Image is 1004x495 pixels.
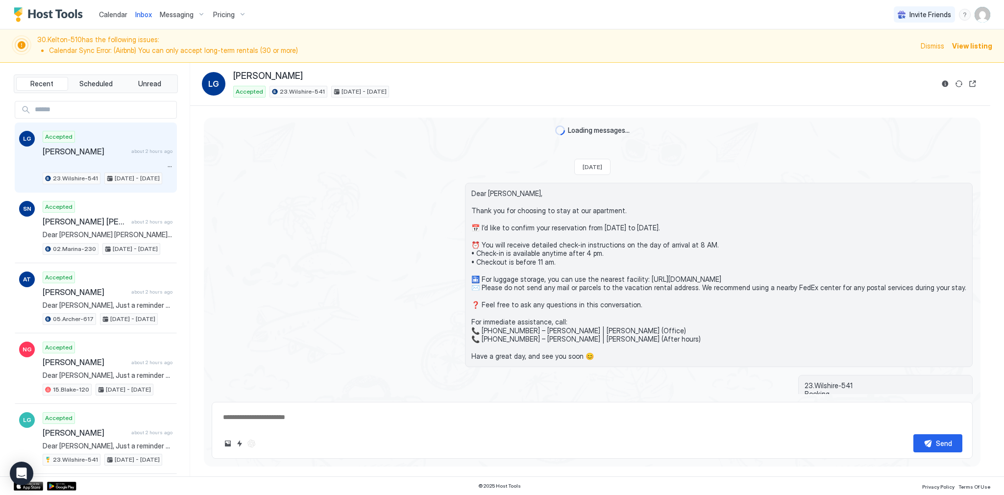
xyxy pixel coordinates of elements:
span: [DATE] - [DATE] [106,385,151,394]
div: View listing [952,41,992,51]
div: tab-group [14,74,178,93]
span: [PERSON_NAME] [43,428,127,438]
span: NG [23,345,32,354]
span: 23.Wilshire-541 [53,455,98,464]
span: Unread [138,79,161,88]
span: 30.Kelton-510 has the following issues: [37,35,915,56]
span: Pricing [213,10,235,19]
span: Accepted [45,343,73,352]
span: [DATE] - [DATE] [110,315,155,323]
span: 23.Wilshire-541 [53,174,98,183]
button: Upload image [222,438,234,449]
span: Inbox [135,10,152,19]
a: Inbox [135,9,152,20]
span: [DATE] - [DATE] [342,87,387,96]
span: [PERSON_NAME] [PERSON_NAME] [43,217,127,226]
button: Reservation information [939,78,951,90]
span: Messaging [160,10,194,19]
div: Open Intercom Messenger [10,462,33,485]
span: Accepted [45,202,73,211]
li: Calendar Sync Error: (Airbnb) You can only accept long-term rentals (30 or more) [49,46,915,55]
span: Dear [PERSON_NAME], Just a reminder that your check-out is [DATE] before 11 am. 🔴Please leave the... [43,442,172,450]
span: Privacy Policy [922,484,955,490]
span: Calendar [99,10,127,19]
span: [DATE] [583,163,602,171]
span: 02.Marina-230 [53,245,96,253]
button: Recent [16,77,68,91]
span: LG [23,416,31,424]
a: Terms Of Use [958,481,990,491]
span: [DATE] - [DATE] [113,245,158,253]
span: [PERSON_NAME] [43,287,127,297]
button: Send [913,434,962,452]
span: LG [23,134,31,143]
input: Input Field [31,101,176,118]
span: [DATE] - [DATE] [115,455,160,464]
span: [DATE] - [DATE] [115,174,160,183]
span: Recent [30,79,53,88]
a: Host Tools Logo [14,7,87,22]
button: Quick reply [234,438,245,449]
span: 23.Wilshire-541 Booking Reservation number : 5268903064 [PERSON_NAME] [DATE] 4 PM 08/26/2025 Gues... [805,381,966,467]
a: Google Play Store [47,482,76,491]
a: Privacy Policy [922,481,955,491]
span: Accepted [45,414,73,422]
span: Dear [PERSON_NAME], Thank you for choosing to stay at our apartment. 📅 I’d like to confirm your r... [471,189,966,361]
button: Sync reservation [953,78,965,90]
div: menu [959,9,971,21]
span: 05.Archer-617 [53,315,94,323]
div: Dismiss [921,41,944,51]
div: User profile [975,7,990,23]
span: 15.Blake-120 [53,385,89,394]
span: about 2 hours ago [131,429,172,436]
span: about 2 hours ago [131,148,172,154]
span: about 2 hours ago [131,359,172,366]
span: Accepted [45,273,73,282]
span: about 2 hours ago [131,289,172,295]
button: Scheduled [70,77,122,91]
span: [PERSON_NAME] [43,357,127,367]
span: Scheduled [79,79,113,88]
button: Unread [123,77,175,91]
a: App Store [14,482,43,491]
span: Dear [PERSON_NAME] [PERSON_NAME], Just a reminder that your check-out is [DATE] before 11 am. Ple... [43,230,172,239]
span: AT [23,275,31,284]
span: [PERSON_NAME] [233,71,303,82]
span: 23.Wilshire-541 [280,87,325,96]
span: [PERSON_NAME] [43,147,127,156]
span: Accepted [45,132,73,141]
span: Invite Friends [909,10,951,19]
span: Terms Of Use [958,484,990,490]
span: SN [23,204,31,213]
span: LG [208,78,219,90]
span: Accepted [236,87,263,96]
div: loading [555,125,565,135]
span: Loading messages... [568,126,630,135]
span: about 2 hours ago [131,219,172,225]
button: Open reservation [967,78,979,90]
span: ͏ ‌ ͏ ‌ ͏ ‌ ͏ ‌ ͏ ‌ ͏ ‌ ͏ ‌ ͏ ‌ ͏ ‌ ͏ ‌ ͏ ‌ ͏ ‌ ͏ ‌ ͏ ‌ ͏ ‌ ͏ ‌ ͏ ‌ ͏ ‌ ͏ ‌ ͏ ‌ ͏ ‌ ͏ ‌ ͏ ‌ ͏ ‌ ͏... [43,160,172,169]
div: Send [936,438,952,448]
span: Dear [PERSON_NAME], Just a reminder that your check-out is [DATE] before 11 am. 🧳When you check o... [43,371,172,380]
span: © 2025 Host Tools [478,483,521,489]
span: Dear [PERSON_NAME], Just a reminder that your check-out is [DATE] before 11 am. Check-out instruc... [43,301,172,310]
a: Calendar [99,9,127,20]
